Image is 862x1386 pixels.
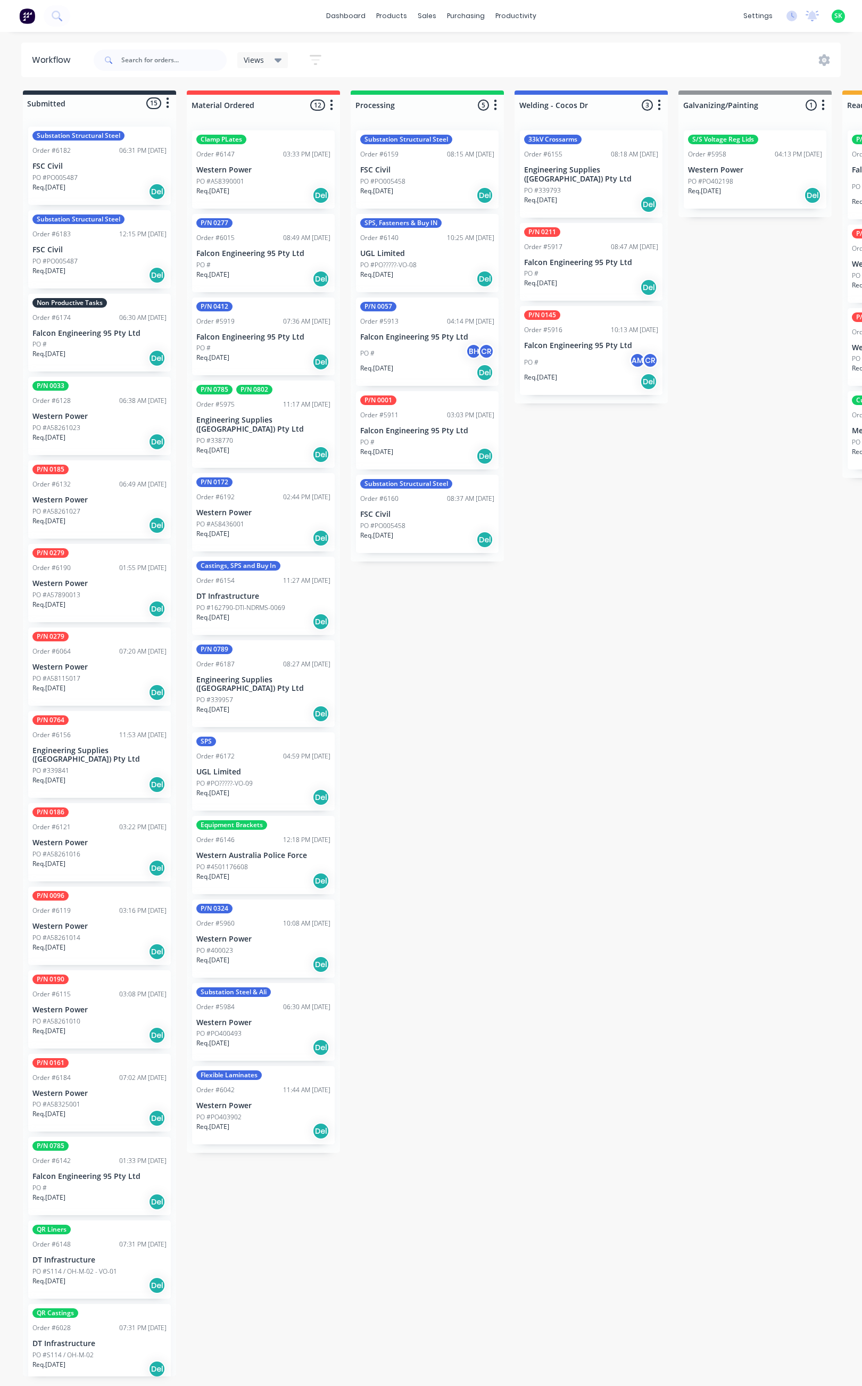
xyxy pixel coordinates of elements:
[447,150,494,159] div: 08:15 AM [DATE]
[196,1112,242,1122] p: PO #PO403902
[196,353,229,362] p: Req. [DATE]
[32,943,65,952] p: Req. [DATE]
[32,131,125,141] div: Substation Structural Steel
[283,1085,330,1095] div: 11:44 AM [DATE]
[283,492,330,502] div: 02:44 PM [DATE]
[640,279,657,296] div: Del
[148,684,165,701] div: Del
[524,242,562,252] div: Order #5917
[148,517,165,534] div: Del
[360,135,452,144] div: Substation Structural Steel
[196,835,235,845] div: Order #6146
[32,1225,71,1234] div: QR Liners
[32,507,80,516] p: PO #A58261027
[196,492,235,502] div: Order #6192
[196,529,229,539] p: Req. [DATE]
[688,135,758,144] div: S/S Voltage Reg Lids
[119,146,167,155] div: 06:31 PM [DATE]
[312,270,329,287] div: Del
[32,183,65,192] p: Req. [DATE]
[32,715,69,725] div: P/N 0764
[32,516,65,526] p: Req. [DATE]
[192,640,335,728] div: P/N 0789Order #618708:27 AM [DATE]Engineering Supplies ([GEOGRAPHIC_DATA]) Pty LtdPO #339957Req.[...
[360,177,405,186] p: PO #PO005458
[196,695,233,705] p: PO #339957
[32,849,80,859] p: PO #A58261016
[32,1256,167,1265] p: DT Infrastructure
[244,54,264,65] span: Views
[32,1005,167,1014] p: Western Power
[520,130,662,218] div: 33kV CrossarmsOrder #615508:18 AM [DATE]Engineering Supplies ([GEOGRAPHIC_DATA]) Pty LtdPO #33979...
[148,860,165,877] div: Del
[356,214,499,292] div: SPS, Fasteners & Buy INOrder #614010:25 AM [DATE]UGL LimitedPO #PO?????-VO-08Req.[DATE]Del
[28,628,171,706] div: P/N 0279Order #606407:20 AM [DATE]Western PowerPO #A58115017Req.[DATE]Del
[32,266,65,276] p: Req. [DATE]
[196,779,253,788] p: PO #PO?????-VO-09
[312,530,329,547] div: Del
[196,645,233,654] div: P/N 0789
[360,150,399,159] div: Order #6159
[466,343,482,359] div: BH
[196,436,233,445] p: PO #338770
[360,410,399,420] div: Order #5911
[32,1193,65,1202] p: Req. [DATE]
[32,1089,167,1098] p: Western Power
[32,1183,47,1193] p: PO #
[32,496,167,505] p: Western Power
[196,788,229,798] p: Req. [DATE]
[476,531,493,548] div: Del
[32,1026,65,1036] p: Req. [DATE]
[148,1193,165,1210] div: Del
[312,446,329,463] div: Del
[32,674,80,683] p: PO #A58115017
[447,317,494,326] div: 04:14 PM [DATE]
[196,445,229,455] p: Req. [DATE]
[196,333,330,342] p: Falcon Engineering 95 Pty Ltd
[196,385,233,394] div: P/N 0785
[360,349,375,358] p: PO #
[196,1018,330,1027] p: Western Power
[196,343,211,353] p: PO #
[520,306,662,395] div: P/N 0145Order #591610:13 AM [DATE]Falcon Engineering 95 Pty LtdPO #AMCRReq.[DATE]Del
[196,851,330,860] p: Western Australia Police Force
[524,373,557,382] p: Req. [DATE]
[119,822,167,832] div: 03:22 PM [DATE]
[32,632,69,641] div: P/N 0279
[196,955,229,965] p: Req. [DATE]
[32,730,71,740] div: Order #6156
[476,187,493,204] div: Del
[360,364,393,373] p: Req. [DATE]
[360,494,399,504] div: Order #6160
[360,302,396,311] div: P/N 0057
[119,730,167,740] div: 11:53 AM [DATE]
[28,803,171,881] div: P/N 0186Order #612103:22 PM [DATE]Western PowerPO #A58261016Req.[DATE]Del
[32,1172,167,1181] p: Falcon Engineering 95 Pty Ltd
[192,900,335,978] div: P/N 0324Order #596010:08 AM [DATE]Western PowerPO #400023Req.[DATE]Del
[196,919,235,928] div: Order #5960
[196,675,330,694] p: Engineering Supplies ([GEOGRAPHIC_DATA]) Pty Ltd
[283,400,330,409] div: 11:17 AM [DATE]
[196,1085,235,1095] div: Order #6042
[148,600,165,617] div: Del
[611,242,658,252] div: 08:47 AM [DATE]
[32,480,71,489] div: Order #6132
[32,989,71,999] div: Order #6115
[524,135,582,144] div: 33kV Crossarms
[32,214,125,224] div: Substation Structural Steel
[192,214,335,292] div: P/N 0277Order #601508:49 AM [DATE]Falcon Engineering 95 Pty LtdPO #Req.[DATE]Del
[524,258,658,267] p: Falcon Engineering 95 Pty Ltd
[196,904,233,913] div: P/N 0324
[32,313,71,323] div: Order #6174
[196,820,267,830] div: Equipment Brackets
[148,350,165,367] div: Del
[28,127,171,205] div: Substation Structural SteelOrder #618206:31 PM [DATE]FSC CivilPO #PO005487Req.[DATE]Del
[119,647,167,656] div: 07:20 AM [DATE]
[476,448,493,465] div: Del
[119,313,167,323] div: 06:30 AM [DATE]
[196,1101,330,1110] p: Western Power
[688,166,822,175] p: Western Power
[28,970,171,1049] div: P/N 0190Order #611503:08 PM [DATE]Western PowerPO #A58261010Req.[DATE]Del
[32,298,107,308] div: Non Productive Tasks
[524,269,538,278] p: PO #
[196,1029,242,1038] p: PO #PO400493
